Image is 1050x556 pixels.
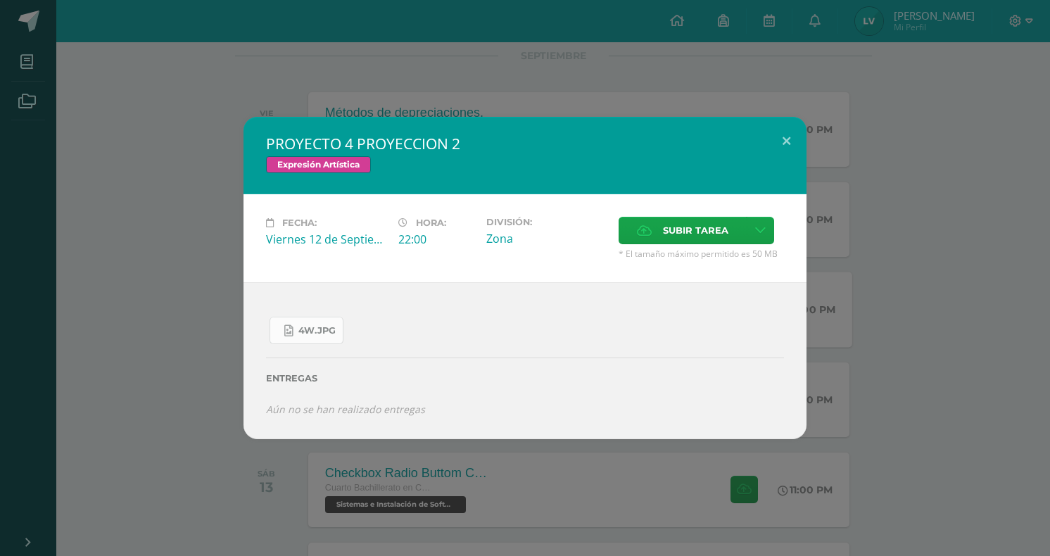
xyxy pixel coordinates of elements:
a: 4W.jpg [270,317,343,344]
span: Fecha: [282,217,317,228]
span: 4W.jpg [298,325,336,336]
div: Viernes 12 de Septiembre [266,232,387,247]
label: División: [486,217,607,227]
div: 22:00 [398,232,475,247]
span: * El tamaño máximo permitido es 50 MB [619,248,784,260]
span: Hora: [416,217,446,228]
div: Zona [486,231,607,246]
span: Expresión Artística [266,156,371,173]
span: Subir tarea [663,217,728,244]
label: Entregas [266,373,784,384]
button: Close (Esc) [766,117,807,165]
i: Aún no se han realizado entregas [266,403,425,416]
h2: PROYECTO 4 PROYECCION 2 [266,134,784,153]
